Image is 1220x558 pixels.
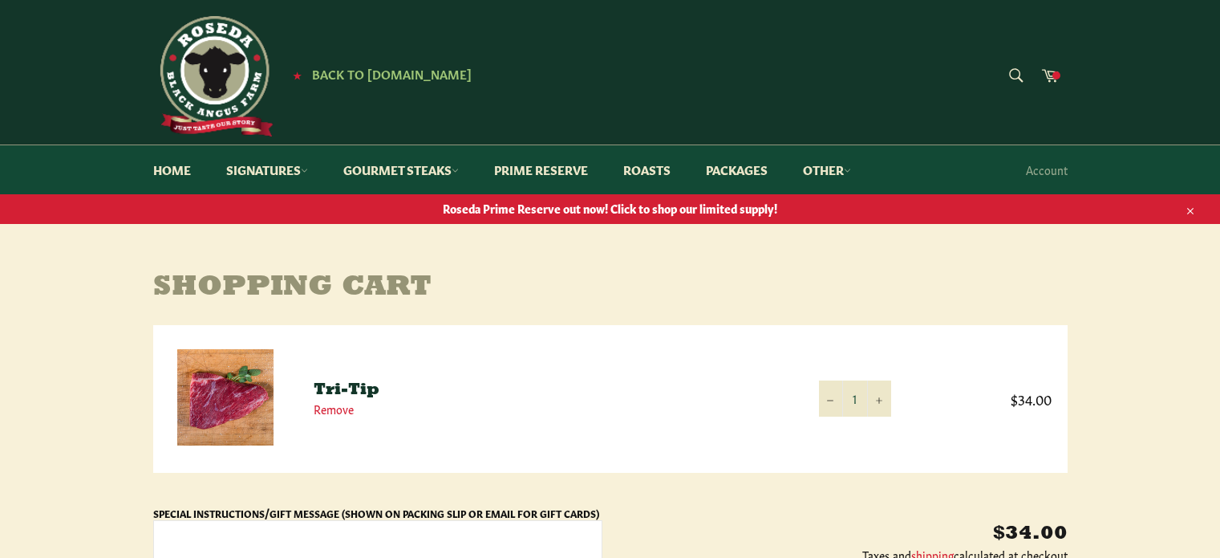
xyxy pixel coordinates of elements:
[314,382,379,398] a: Tri-Tip
[787,145,867,194] a: Other
[177,349,274,446] img: Tri-Tip
[293,68,302,81] span: ★
[819,381,843,417] button: Reduce item quantity by one
[1018,146,1076,193] a: Account
[314,401,354,417] a: Remove
[690,145,784,194] a: Packages
[137,145,207,194] a: Home
[327,145,475,194] a: Gourmet Steaks
[618,521,1068,548] p: $34.00
[210,145,324,194] a: Signatures
[867,381,891,417] button: Increase item quantity by one
[285,68,472,81] a: ★ Back to [DOMAIN_NAME]
[153,16,274,136] img: Roseda Beef
[153,507,599,519] label: Special Instructions/Gift Message (Shown on Packing Slip or Email for Gift Cards)
[607,145,687,194] a: Roasts
[153,272,1068,304] h1: Shopping Cart
[312,65,472,82] span: Back to [DOMAIN_NAME]
[478,145,604,194] a: Prime Reserve
[923,389,1052,408] span: $34.00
